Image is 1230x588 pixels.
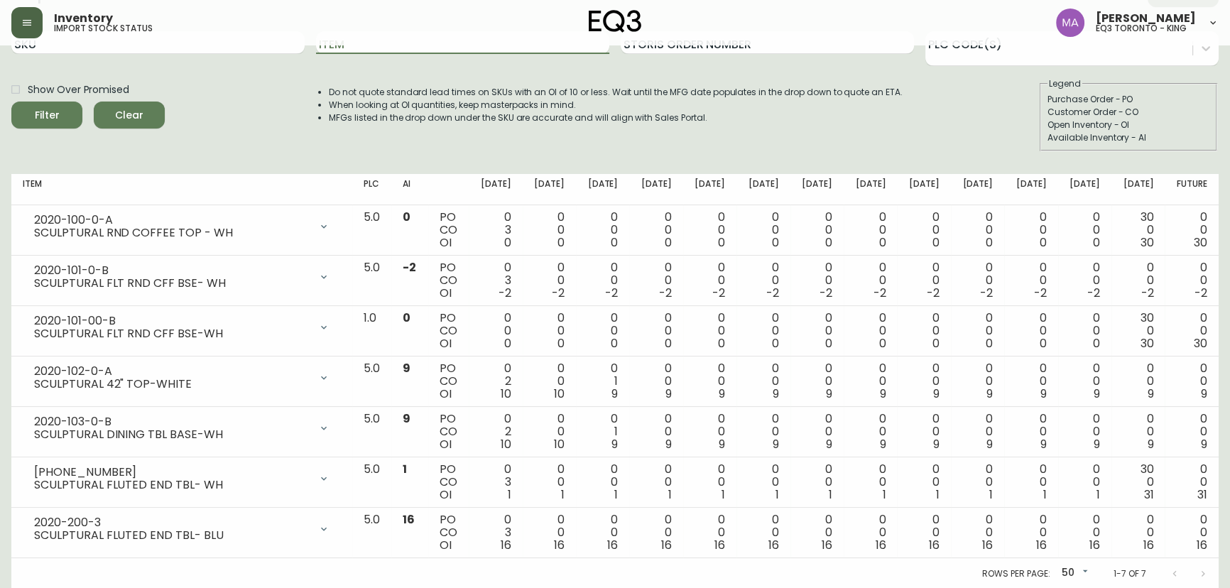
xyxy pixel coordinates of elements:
div: 0 0 [748,463,778,501]
span: 9 [1147,386,1153,402]
span: OI [440,285,452,301]
div: 0 0 [1070,513,1100,552]
span: 9 [773,386,779,402]
span: 31 [1197,486,1207,503]
div: 0 0 [908,362,939,401]
div: 30 0 [1123,211,1153,249]
div: 0 0 [748,312,778,350]
td: 5.0 [352,407,391,457]
span: 1 [775,486,779,503]
span: 9 [403,360,410,376]
td: 5.0 [352,508,391,558]
span: 31 [1143,486,1153,503]
span: Show Over Promised [28,82,129,97]
div: 0 0 [962,362,993,401]
div: 0 0 [1016,261,1046,300]
div: 0 0 [802,312,832,350]
span: OI [440,335,452,352]
th: [DATE] [629,174,682,205]
div: [PHONE_NUMBER] [34,466,310,479]
div: 0 0 [748,513,778,552]
span: 0 [718,234,725,251]
div: 0 0 [587,513,618,552]
span: 9 [1040,436,1047,452]
div: 0 0 [855,513,886,552]
th: [DATE] [523,174,576,205]
div: PO CO [440,261,457,300]
div: 0 0 [1123,261,1153,300]
div: 0 0 [1016,513,1046,552]
div: 0 0 [534,362,565,401]
span: OI [440,436,452,452]
div: 0 0 [641,312,671,350]
div: 0 0 [587,261,618,300]
div: 0 0 [641,211,671,249]
div: 0 0 [802,261,832,300]
div: 0 0 [1070,211,1100,249]
div: 0 0 [587,312,618,350]
span: 0 [932,234,940,251]
div: 0 0 [748,413,778,451]
span: Inventory [54,13,113,24]
span: 9 [1094,436,1100,452]
span: -2 [1034,285,1047,301]
div: SCULPTURAL 42" TOP-WHITE [34,378,310,391]
div: 0 0 [534,261,565,300]
span: 9 [933,436,940,452]
div: 0 0 [802,463,832,501]
div: 0 0 [802,413,832,451]
li: MFGs listed in the drop down under the SKU are accurate and will align with Sales Portal. [329,111,903,124]
div: PO CO [440,463,457,501]
span: -2 [1087,285,1100,301]
td: 5.0 [352,457,391,508]
span: 9 [611,386,618,402]
span: 30 [1140,234,1153,251]
div: 0 0 [695,413,725,451]
span: OI [440,234,452,251]
div: 0 0 [641,362,671,401]
span: 9 [826,436,832,452]
span: 9 [611,436,618,452]
button: Clear [94,102,165,129]
span: [PERSON_NAME] [1096,13,1196,24]
div: 0 0 [855,261,886,300]
span: 9 [403,410,410,427]
div: 0 0 [908,463,939,501]
span: 0 [718,335,725,352]
span: 1 [1043,486,1047,503]
div: 0 0 [587,211,618,249]
div: 0 2 [480,413,511,451]
th: Item [11,174,352,205]
span: 9 [879,386,886,402]
legend: Legend [1047,77,1082,90]
span: 16 [714,537,725,553]
div: SCULPTURAL FLT RND CFF BSE- WH [34,277,310,290]
div: 2020-100-0-A [34,214,310,227]
div: 0 0 [908,261,939,300]
div: 0 0 [1070,362,1100,401]
span: -2 [552,285,565,301]
span: -2 [659,285,672,301]
span: 0 [1040,234,1047,251]
div: 0 0 [695,312,725,350]
span: 16 [554,537,565,553]
div: 0 0 [1016,463,1046,501]
span: 16 [403,511,415,528]
span: 0 [772,335,779,352]
h5: import stock status [54,24,153,33]
span: 0 [986,335,993,352]
span: 0 [986,234,993,251]
div: 0 0 [908,413,939,451]
span: 9 [1201,436,1207,452]
span: 1 [722,486,725,503]
span: 16 [1197,537,1207,553]
th: [DATE] [844,174,897,205]
span: 1 [989,486,993,503]
span: 16 [661,537,672,553]
div: 0 3 [480,463,511,501]
span: -2 [873,285,886,301]
span: -2 [1141,285,1153,301]
span: 0 [504,234,511,251]
div: 0 0 [962,513,993,552]
div: 0 0 [695,463,725,501]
